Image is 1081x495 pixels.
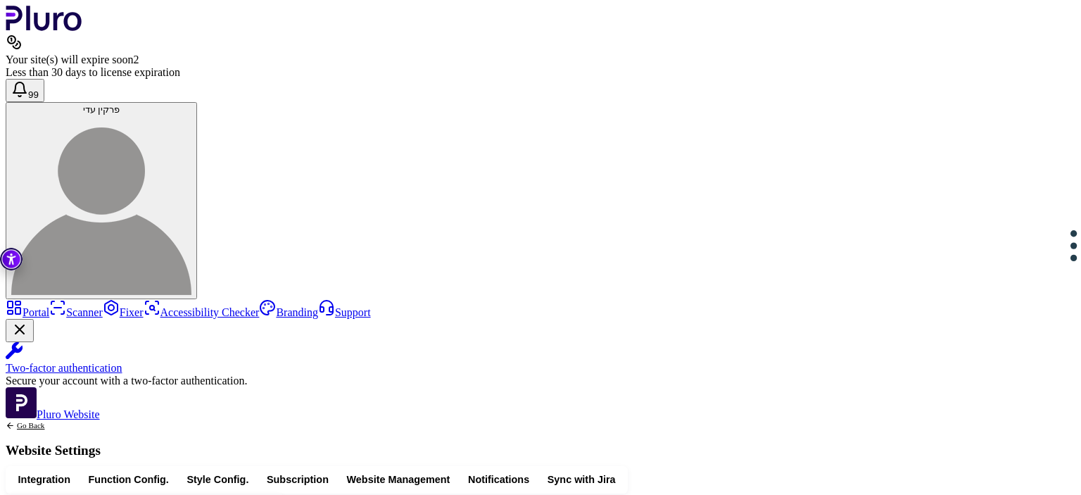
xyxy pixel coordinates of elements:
div: Your site(s) will expire soon [6,54,1075,66]
div: Secure your account with a two-factor authentication. [6,375,1075,387]
a: Accessibility Checker [144,306,260,318]
div: Two-factor authentication [6,362,1075,375]
button: פרקין עדיפרקין עדי [6,102,197,299]
span: פרקין עדי [83,104,120,115]
button: Function Config. [80,470,178,490]
a: Open Pluro Website [6,408,100,420]
a: Fixer [103,306,144,318]
span: Integration [18,473,70,487]
aside: Sidebar menu [6,299,1075,421]
div: Less than 30 days to license expiration [6,66,1075,79]
span: Function Config. [89,473,169,487]
span: 99 [28,89,39,100]
button: Notifications [459,470,538,490]
a: Back to previous screen [6,421,101,430]
a: Portal [6,306,49,318]
a: Scanner [49,306,103,318]
button: Open notifications, you have 370 new notifications [6,79,44,102]
button: Style Config. [178,470,258,490]
button: Integration [9,470,80,490]
button: Subscription [258,470,338,490]
span: Style Config. [187,473,248,487]
a: Two-factor authentication [6,342,1075,375]
button: Close Two-factor authentication notification [6,319,34,342]
span: Website Management [347,473,450,487]
a: Logo [6,21,82,33]
button: Sync with Jira [538,470,624,490]
span: 2 [133,54,139,65]
h1: Website Settings [6,444,101,457]
button: Website Management [338,470,459,490]
span: Notifications [468,473,529,487]
a: Support [318,306,371,318]
img: פרקין עדי [11,115,191,295]
span: Sync with Jira [548,473,616,487]
span: Subscription [267,473,329,487]
a: Branding [259,306,318,318]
